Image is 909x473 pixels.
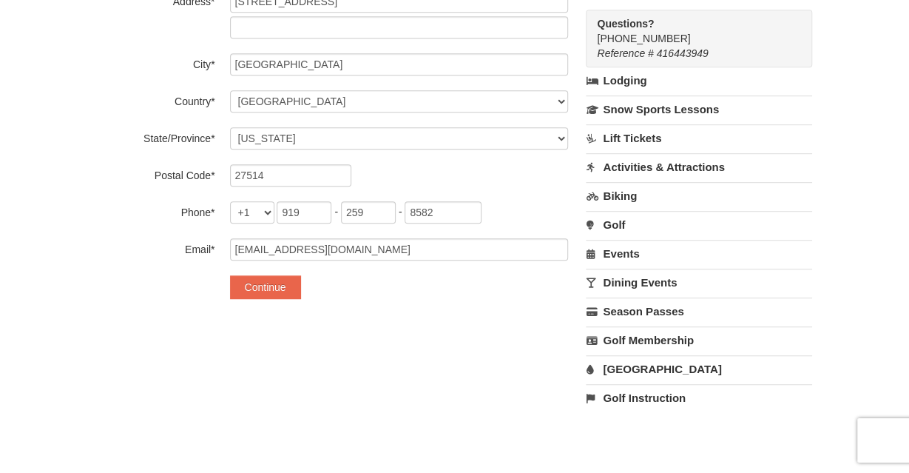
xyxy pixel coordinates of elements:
[97,127,215,146] label: State/Province*
[399,206,402,218] span: -
[341,201,396,224] input: xxx
[586,269,812,296] a: Dining Events
[97,53,215,72] label: City*
[97,164,215,183] label: Postal Code*
[230,53,568,76] input: City
[586,95,812,123] a: Snow Sports Lessons
[334,206,338,218] span: -
[597,16,785,44] span: [PHONE_NUMBER]
[277,201,331,224] input: xxx
[586,298,812,325] a: Season Passes
[97,90,215,109] label: Country*
[586,153,812,181] a: Activities & Attractions
[230,238,568,261] input: Email
[405,201,481,224] input: xxxx
[97,201,215,220] label: Phone*
[586,182,812,209] a: Biking
[657,47,709,59] span: 416443949
[586,124,812,152] a: Lift Tickets
[586,240,812,267] a: Events
[586,326,812,354] a: Golf Membership
[586,211,812,238] a: Golf
[597,18,654,30] strong: Questions?
[586,355,812,383] a: [GEOGRAPHIC_DATA]
[586,67,812,94] a: Lodging
[230,275,301,299] button: Continue
[230,164,351,187] input: Postal Code
[586,384,812,412] a: Golf Instruction
[597,47,653,59] span: Reference #
[97,238,215,257] label: Email*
